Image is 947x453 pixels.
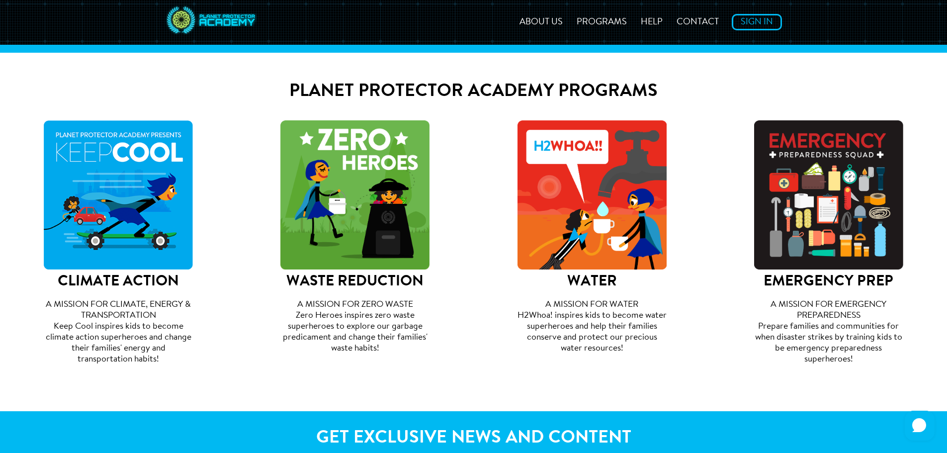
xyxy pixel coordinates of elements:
iframe: HelpCrunch [902,408,937,443]
p: A MISSION FOR EMERGENCY PREPAREDNESS Prepare families and communities for when disaster strikes b... [754,299,903,365]
a: CLIMATE ACTIONA MISSION FOR CLIMATE, ENERGY & TRANSPORTATIONKeep Cool inspires kids to become cli... [9,263,227,365]
a: Sign In [732,14,782,30]
p: A MISSION FOR WATER H2Whoa! inspires kids to become water superheroes and help their families con... [517,299,667,354]
h1: Get exclusive news and content [205,429,742,447]
a: About Us [514,18,569,27]
h2: CLIMATE ACTION [44,274,193,289]
a: WASTE REDUCTIONA MISSION FOR ZERO WASTEZero Heroes inspires zero waste superheroes to explore our... [246,263,464,354]
p: A MISSION FOR ZERO WASTE Zero Heroes inspires zero waste superheroes to explore our garbage predi... [280,299,430,354]
h2: WATER [517,274,667,289]
img: planet-protector-academy-keep-cool.png [44,120,193,270]
a: Help [635,18,669,27]
img: Emergency-Prep-Squad-no-padding.png [754,120,903,270]
a: Programs [571,18,633,27]
a: EMERGENCY PREPA MISSION FOR EMERGENCY PREPAREDNESSPrepare families and communities for when disas... [720,263,938,365]
a: Contact [671,18,725,27]
p: A MISSION FOR CLIMATE, ENERGY & TRANSPORTATION Keep Cool inspires kids to become climate action s... [44,299,193,365]
h2: EMERGENCY PREP [754,274,903,289]
a: Planet Protector Academy Programs [289,83,658,105]
img: Planet Protector Logo desktop [166,5,257,35]
img: Zero-Heroes-no-padding.png [280,120,430,270]
img: H2Whoa-no-padding.png [517,120,667,270]
a: WATERA MISSION FOR WATERH2Whoa! inspires kids to become water superheroes and help their families... [483,263,701,354]
h2: WASTE REDUCTION [280,274,430,289]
